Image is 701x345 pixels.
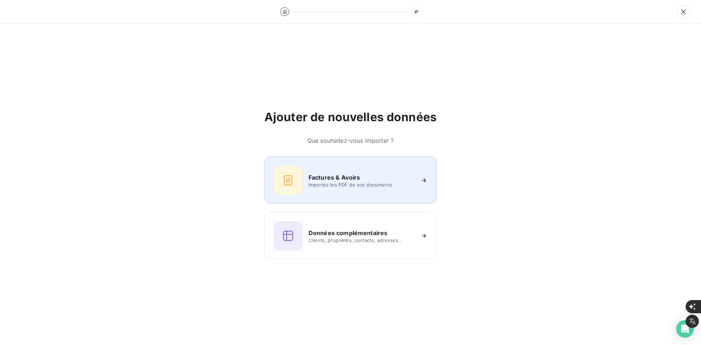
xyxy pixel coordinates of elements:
h6: Données complémentaires [309,229,387,237]
div: Open Intercom Messenger [676,320,694,338]
span: Clients, propriétés, contacts, adresses... [309,237,414,243]
h2: Ajouter de nouvelles données [264,110,437,124]
span: Importez les PDF de vos documents [309,182,414,188]
h6: Factures & Avoirs [309,173,360,182]
h6: Que souhaitez-vous importer ? [264,136,437,145]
